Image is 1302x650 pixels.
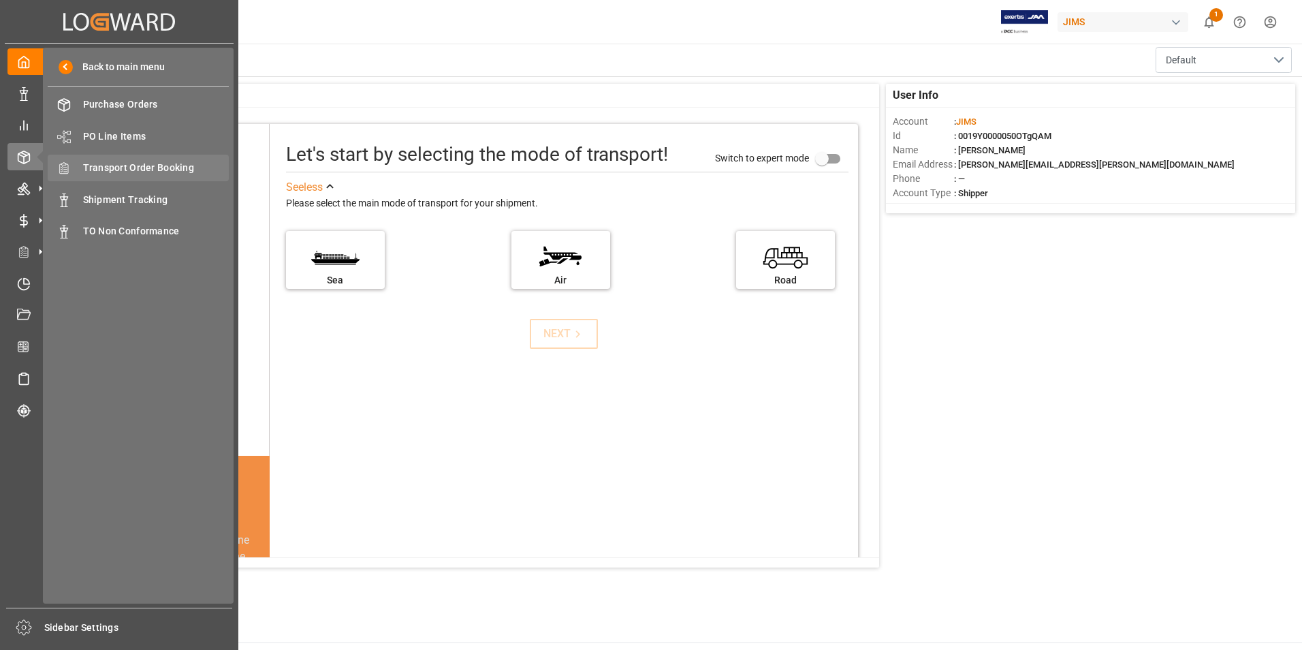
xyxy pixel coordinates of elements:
[715,152,809,163] span: Switch to expert mode
[48,218,229,245] a: TO Non Conformance
[954,159,1235,170] span: : [PERSON_NAME][EMAIL_ADDRESS][PERSON_NAME][DOMAIN_NAME]
[48,155,229,181] a: Transport Order Booking
[7,112,231,138] a: My Reports
[954,131,1051,141] span: : 0019Y0000050OTgQAM
[251,532,270,647] button: next slide / item
[954,174,965,184] span: : —
[7,48,231,75] a: My Cockpit
[83,193,229,207] span: Shipment Tracking
[743,273,828,288] div: Road
[286,140,668,169] div: Let's start by selecting the mode of transport!
[893,172,954,186] span: Phone
[83,129,229,144] span: PO Line Items
[83,224,229,238] span: TO Non Conformance
[893,114,954,129] span: Account
[286,196,848,212] div: Please select the main mode of transport for your shipment.
[7,365,231,392] a: Sailing Schedules
[293,273,378,288] div: Sea
[7,333,231,360] a: CO2 Calculator
[954,117,976,127] span: :
[7,302,231,328] a: Document Management
[73,60,165,74] span: Back to main menu
[1224,7,1255,37] button: Help Center
[893,129,954,143] span: Id
[956,117,976,127] span: JIMS
[48,123,229,149] a: PO Line Items
[543,326,585,342] div: NEXT
[530,319,598,349] button: NEXT
[1194,7,1224,37] button: show 1 new notifications
[286,179,323,196] div: See less
[7,397,231,423] a: Tracking Shipment
[1166,53,1196,67] span: Default
[83,97,229,112] span: Purchase Orders
[7,80,231,106] a: Data Management
[83,161,229,175] span: Transport Order Booking
[954,145,1026,155] span: : [PERSON_NAME]
[1209,8,1223,22] span: 1
[48,91,229,118] a: Purchase Orders
[893,186,954,200] span: Account Type
[48,186,229,213] a: Shipment Tracking
[1058,12,1188,32] div: JIMS
[1156,47,1292,73] button: open menu
[7,270,231,296] a: Timeslot Management V2
[44,621,233,635] span: Sidebar Settings
[893,143,954,157] span: Name
[893,87,938,104] span: User Info
[518,273,603,288] div: Air
[893,157,954,172] span: Email Address
[954,188,988,198] span: : Shipper
[1058,9,1194,35] button: JIMS
[1001,10,1048,34] img: Exertis%20JAM%20-%20Email%20Logo.jpg_1722504956.jpg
